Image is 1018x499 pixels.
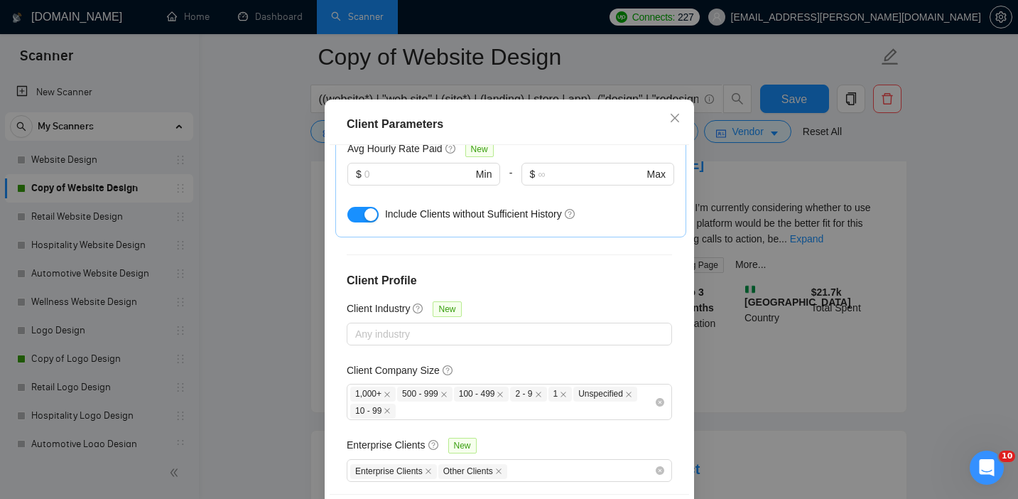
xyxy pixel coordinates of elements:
span: 500 - 999 [397,387,453,402]
span: close [534,390,541,397]
span: close [440,390,447,397]
span: question-circle [413,303,424,314]
span: close [669,112,681,124]
span: close [424,468,431,475]
span: question-circle [428,439,439,451]
div: - [500,163,521,203]
iframe: Intercom live chat [970,451,1004,485]
h5: Client Company Size [347,363,440,378]
span: Max [646,166,665,182]
span: question-circle [442,365,453,376]
span: Unspecified [573,387,637,402]
span: close [624,390,632,397]
input: ∞ [538,166,644,182]
div: Client Parameters [347,116,672,133]
input: 0 [364,166,472,182]
span: $ [529,166,535,182]
h5: Avg Hourly Rate Paid [347,141,443,156]
span: New [433,301,461,317]
span: New [448,438,476,454]
button: Close [656,100,694,138]
span: close-circle [656,398,664,407]
span: close [384,390,391,397]
span: close [497,390,504,397]
span: 10 [999,451,1015,462]
span: New [465,141,493,157]
span: close [384,407,391,414]
span: Other Clients [438,464,507,479]
span: 100 - 499 [453,387,509,402]
span: 1,000+ [350,387,396,402]
span: question-circle [564,208,575,220]
span: $ [356,166,362,182]
span: Enterprise Clients [350,464,437,479]
span: question-circle [445,143,456,154]
h5: Client Industry [347,301,410,316]
span: 2 - 9 [510,387,546,402]
span: close-circle [656,466,664,475]
h4: Client Profile [347,272,672,289]
h5: Enterprise Clients [347,437,426,453]
span: 1 [548,387,572,402]
span: close [560,390,567,397]
span: close [494,468,502,475]
span: 10 - 99 [350,404,396,419]
span: Min [475,166,492,182]
span: Include Clients without Sufficient History [384,208,561,220]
